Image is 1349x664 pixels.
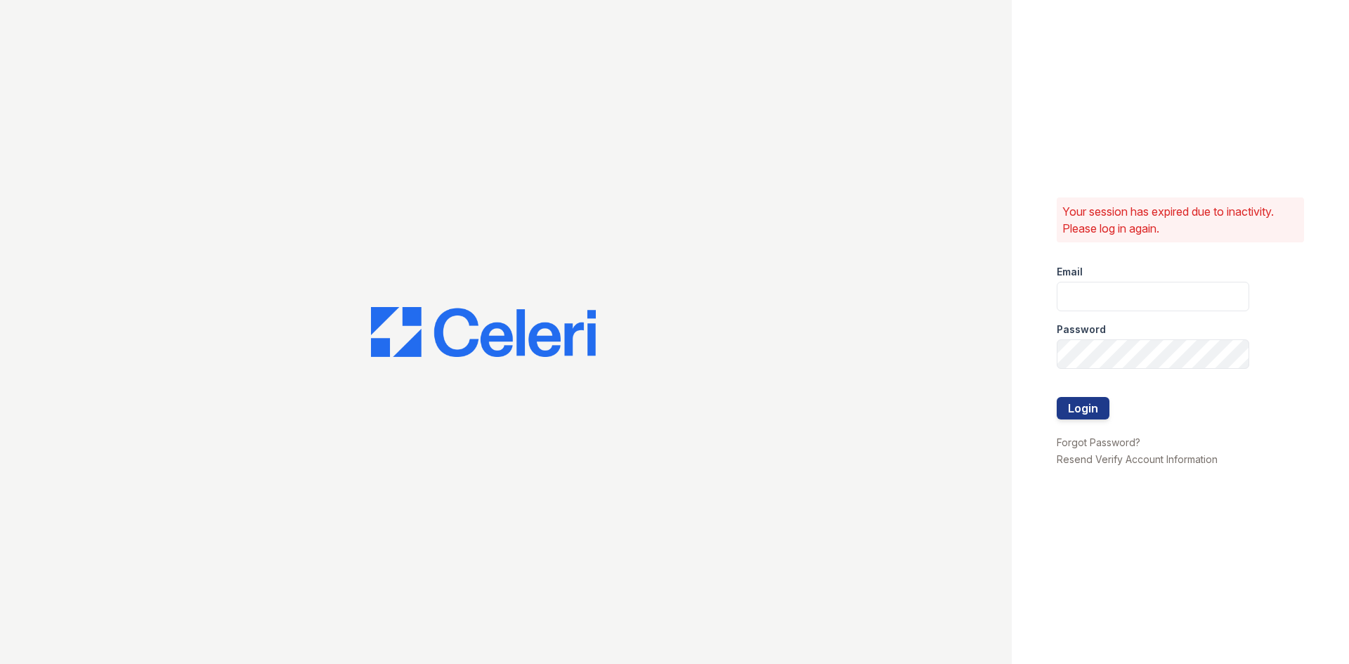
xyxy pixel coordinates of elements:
[1057,265,1083,279] label: Email
[1057,436,1140,448] a: Forgot Password?
[1062,203,1298,237] p: Your session has expired due to inactivity. Please log in again.
[1057,453,1218,465] a: Resend Verify Account Information
[1057,323,1106,337] label: Password
[371,307,596,358] img: CE_Logo_Blue-a8612792a0a2168367f1c8372b55b34899dd931a85d93a1a3d3e32e68fde9ad4.png
[1057,397,1109,419] button: Login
